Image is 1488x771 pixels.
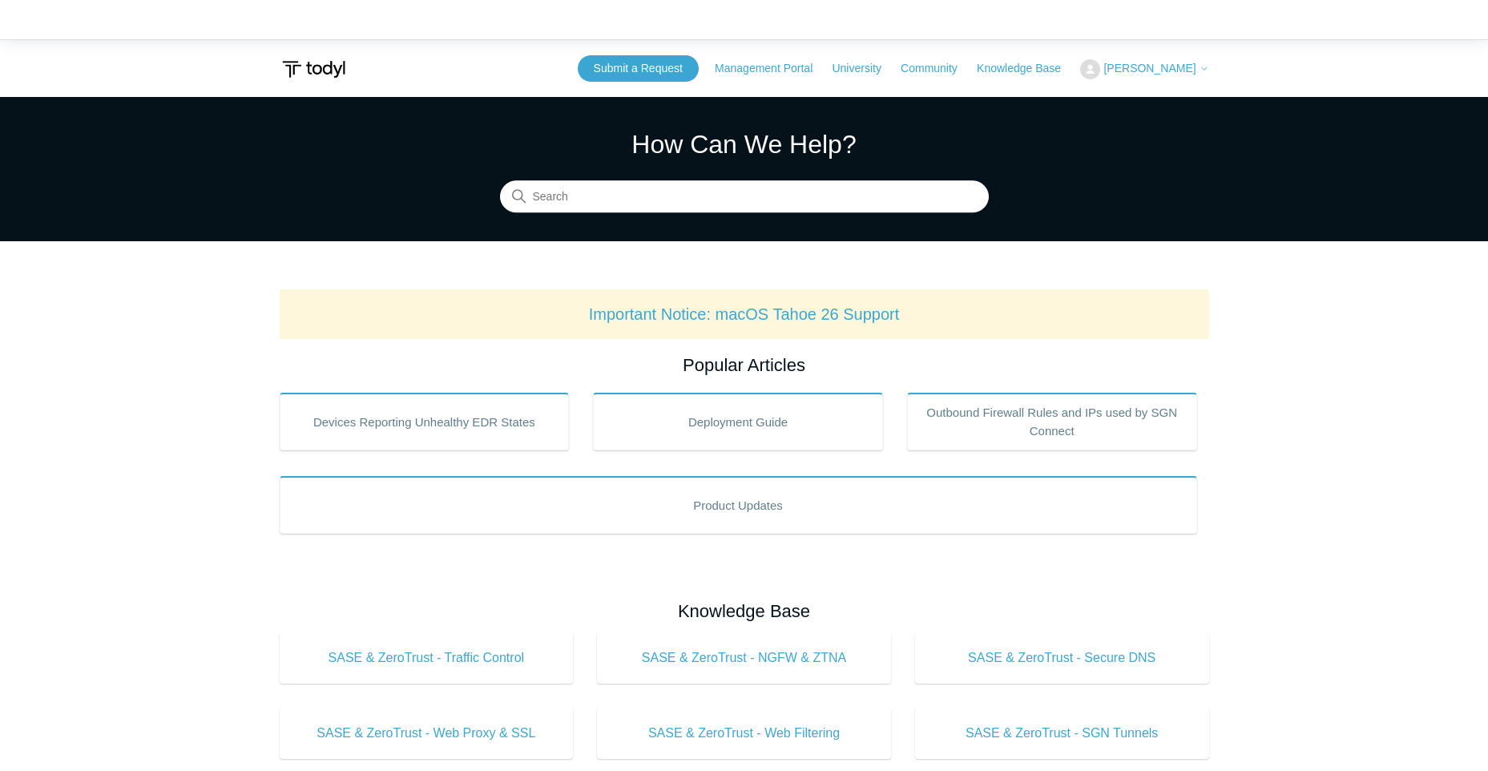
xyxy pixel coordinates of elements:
img: Todyl Support Center Help Center home page [280,54,348,84]
span: SASE & ZeroTrust - NGFW & ZTNA [621,648,867,668]
a: University [832,60,897,77]
h1: How Can We Help? [500,125,989,163]
a: SASE & ZeroTrust - NGFW & ZTNA [597,632,891,684]
a: Product Updates [280,476,1197,534]
a: Important Notice: macOS Tahoe 26 Support [589,305,900,323]
a: Community [901,60,974,77]
span: SASE & ZeroTrust - Traffic Control [304,648,550,668]
a: Devices Reporting Unhealthy EDR States [280,393,570,450]
button: [PERSON_NAME] [1080,59,1208,79]
a: SASE & ZeroTrust - Secure DNS [915,632,1209,684]
span: [PERSON_NAME] [1103,62,1196,75]
a: Knowledge Base [977,60,1077,77]
a: SASE & ZeroTrust - SGN Tunnels [915,708,1209,759]
a: Deployment Guide [593,393,883,450]
h2: Popular Articles [280,352,1209,378]
a: SASE & ZeroTrust - Web Proxy & SSL [280,708,574,759]
h2: Knowledge Base [280,598,1209,624]
span: SASE & ZeroTrust - Secure DNS [939,648,1185,668]
span: SASE & ZeroTrust - Web Filtering [621,724,867,743]
a: Outbound Firewall Rules and IPs used by SGN Connect [907,393,1197,450]
a: SASE & ZeroTrust - Traffic Control [280,632,574,684]
a: Management Portal [715,60,829,77]
a: SASE & ZeroTrust - Web Filtering [597,708,891,759]
span: SASE & ZeroTrust - Web Proxy & SSL [304,724,550,743]
a: Submit a Request [578,55,699,82]
span: SASE & ZeroTrust - SGN Tunnels [939,724,1185,743]
input: Search [500,181,989,213]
